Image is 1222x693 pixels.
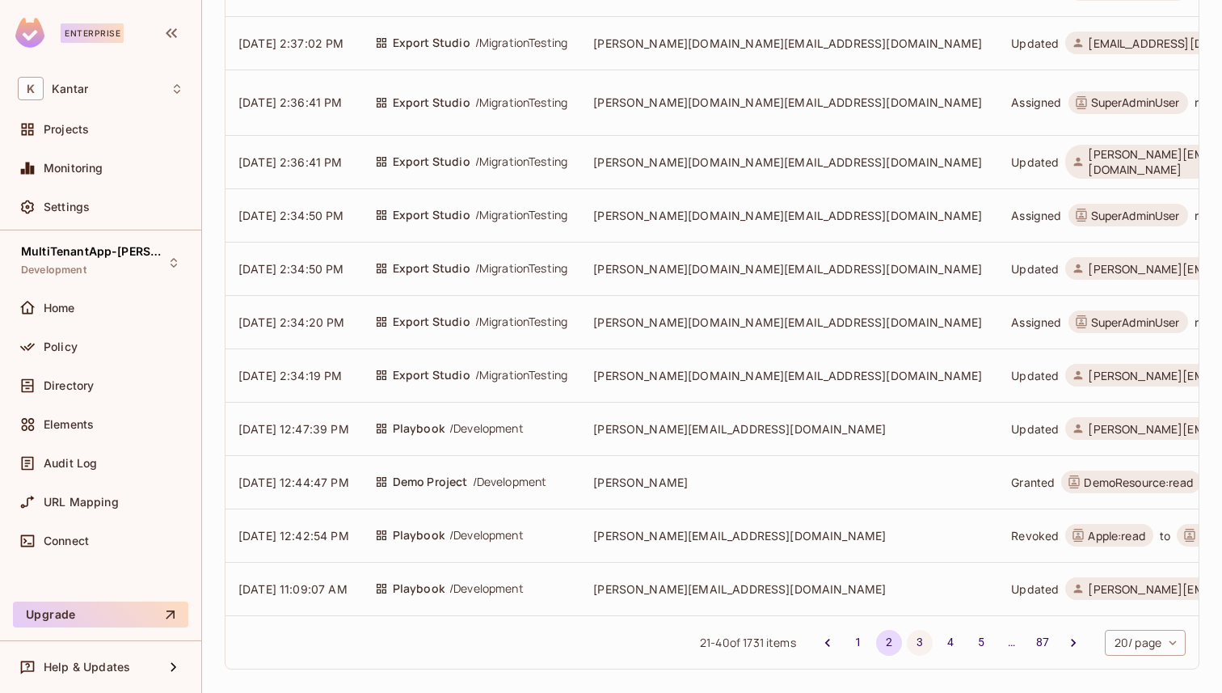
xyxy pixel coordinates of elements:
[238,582,348,596] span: [DATE] 11:09:07 AM
[1011,528,1059,543] span: Revoked
[1091,95,1180,110] span: SuperAdminUser
[44,340,78,353] span: Policy
[449,580,524,598] span: / Development
[44,457,97,470] span: Audit Log
[44,302,75,315] span: Home
[593,155,982,169] span: [PERSON_NAME][DOMAIN_NAME][EMAIL_ADDRESS][DOMAIN_NAME]
[13,602,188,628] button: Upgrade
[44,379,94,392] span: Directory
[1011,581,1059,597] span: Updated
[593,529,886,543] span: [PERSON_NAME][EMAIL_ADDRESS][DOMAIN_NAME]
[475,94,568,112] span: / MigrationTesting
[393,420,445,437] span: Playbook
[393,313,470,331] span: Export Studio
[44,418,94,431] span: Elements
[593,475,688,489] span: [PERSON_NAME]
[238,369,343,382] span: [DATE] 2:34:19 PM
[1105,630,1186,656] div: 20 / page
[449,526,524,544] span: / Development
[238,262,344,276] span: [DATE] 2:34:50 PM
[44,123,89,136] span: Projects
[21,264,86,277] span: Development
[393,366,470,384] span: Export Studio
[52,82,88,95] span: Workspace: Kantar
[393,94,470,112] span: Export Studio
[1011,368,1059,383] span: Updated
[15,18,44,48] img: SReyMgAAAABJRU5ErkJggg==
[238,155,343,169] span: [DATE] 2:36:41 PM
[393,526,445,544] span: Playbook
[21,245,166,258] span: MultiTenantApp-[PERSON_NAME]
[1195,95,1215,110] span: role
[475,206,568,224] span: / MigrationTesting
[815,630,841,656] button: Go to previous page
[876,630,902,656] button: page 2
[1011,208,1061,223] span: Assigned
[1088,528,1145,543] span: Apple:read
[1011,315,1061,330] span: Assigned
[475,260,568,277] span: / MigrationTesting
[238,36,344,50] span: [DATE] 2:37:02 PM
[968,630,994,656] button: Go to page 5
[393,153,470,171] span: Export Studio
[593,369,982,382] span: [PERSON_NAME][DOMAIN_NAME][EMAIL_ADDRESS][DOMAIN_NAME]
[238,475,349,489] span: [DATE] 12:44:47 PM
[1011,154,1059,170] span: Updated
[238,529,349,543] span: [DATE] 12:42:54 PM
[238,422,349,436] span: [DATE] 12:47:39 PM
[593,315,982,329] span: [PERSON_NAME][DOMAIN_NAME][EMAIL_ADDRESS][DOMAIN_NAME]
[700,634,796,652] span: 21 - 40 of 1731 items
[1091,315,1180,330] span: SuperAdminUser
[18,77,44,100] span: K
[593,262,982,276] span: [PERSON_NAME][DOMAIN_NAME][EMAIL_ADDRESS][DOMAIN_NAME]
[475,366,568,384] span: / MigrationTesting
[907,630,933,656] button: Go to page 3
[61,23,124,43] div: Enterprise
[593,209,982,222] span: [PERSON_NAME][DOMAIN_NAME][EMAIL_ADDRESS][DOMAIN_NAME]
[393,473,468,491] span: Demo Project
[475,153,568,171] span: / MigrationTesting
[1011,421,1059,437] span: Updated
[1030,630,1056,656] button: Go to page 87
[593,95,982,109] span: [PERSON_NAME][DOMAIN_NAME][EMAIL_ADDRESS][DOMAIN_NAME]
[44,201,90,213] span: Settings
[593,36,982,50] span: [PERSON_NAME][DOMAIN_NAME][EMAIL_ADDRESS][DOMAIN_NAME]
[44,496,119,509] span: URL Mapping
[1084,475,1193,490] span: DemoResource:read
[593,422,886,436] span: [PERSON_NAME][EMAIL_ADDRESS][DOMAIN_NAME]
[1011,95,1061,110] span: Assigned
[44,535,89,547] span: Connect
[845,630,871,656] button: Go to page 1
[593,582,886,596] span: [PERSON_NAME][EMAIL_ADDRESS][DOMAIN_NAME]
[473,473,547,491] span: / Development
[938,630,963,656] button: Go to page 4
[1060,630,1086,656] button: Go to next page
[393,206,470,224] span: Export Studio
[393,580,445,598] span: Playbook
[1011,475,1055,490] span: Granted
[1011,36,1059,51] span: Updated
[238,95,343,109] span: [DATE] 2:36:41 PM
[238,209,344,222] span: [DATE] 2:34:50 PM
[1195,208,1215,223] span: role
[812,630,1089,656] nav: pagination navigation
[393,260,470,277] span: Export Studio
[1195,315,1215,330] span: role
[1011,261,1059,277] span: Updated
[238,315,345,329] span: [DATE] 2:34:20 PM
[475,34,568,52] span: / MigrationTesting
[1160,528,1170,543] span: to
[393,34,470,52] span: Export Studio
[44,162,103,175] span: Monitoring
[999,634,1025,650] div: …
[449,420,524,437] span: / Development
[475,313,568,331] span: / MigrationTesting
[1091,208,1180,223] span: SuperAdminUser
[44,661,130,674] span: Help & Updates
